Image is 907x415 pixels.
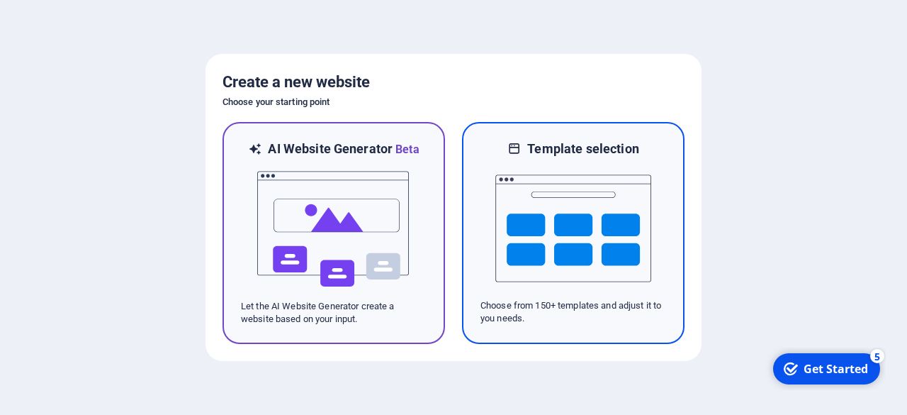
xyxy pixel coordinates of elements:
div: Get Started 5 items remaining, 0% complete [8,6,115,37]
img: ai [256,158,412,300]
p: Choose from 150+ templates and adjust it to you needs. [480,299,666,325]
h6: AI Website Generator [268,140,419,158]
div: Template selectionChoose from 150+ templates and adjust it to you needs. [462,122,685,344]
div: AI Website GeneratorBetaaiLet the AI Website Generator create a website based on your input. [222,122,445,344]
h6: Template selection [527,140,638,157]
p: Let the AI Website Generator create a website based on your input. [241,300,427,326]
span: Beta [393,143,419,156]
h6: Choose your starting point [222,94,685,111]
div: 5 [105,1,119,16]
div: Get Started [38,13,103,29]
h5: Create a new website [222,71,685,94]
